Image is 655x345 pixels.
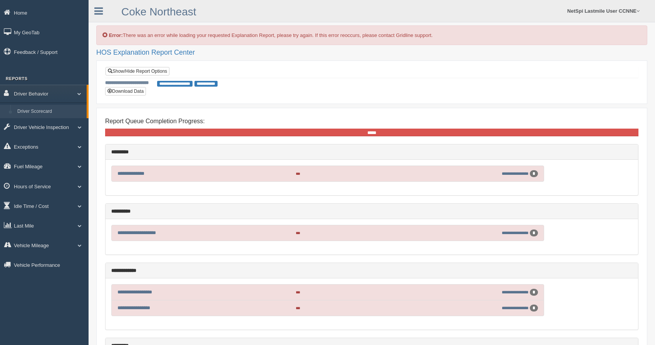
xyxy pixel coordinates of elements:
h4: Report Queue Completion Progress: [105,118,638,125]
a: Show/Hide Report Options [106,67,169,75]
h2: HOS Explanation Report Center [96,49,647,57]
div: There was an error while loading your requested Explanation Report, please try again. If this err... [96,25,647,45]
b: Error: [109,32,123,38]
a: Driver Scorecard [14,105,87,119]
a: Coke Northeast [121,6,196,18]
button: Download Data [105,87,146,95]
